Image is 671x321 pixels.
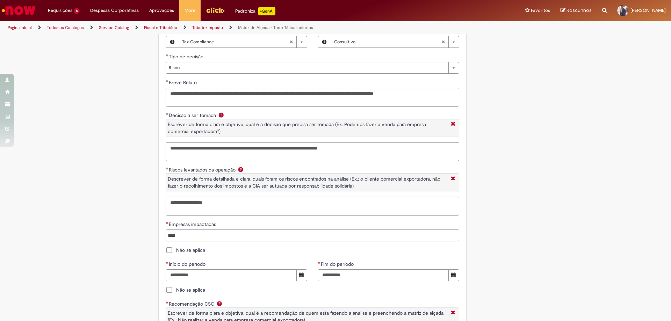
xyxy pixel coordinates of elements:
[217,112,225,118] span: Ajuda para Decisão a ser tomada
[630,7,666,13] span: [PERSON_NAME]
[144,25,177,30] a: Fiscal e Tributário
[74,8,80,14] span: 8
[449,309,457,317] i: Fechar More information Por recomendacao_consultivo
[192,25,223,30] a: Tributo/Imposto
[296,269,307,281] button: Mostrar calendário para Início do período
[286,36,296,48] abbr: Limpar campo Área Responsável
[176,286,205,293] span: Não se aplica
[318,261,321,264] span: Necessários
[166,54,169,57] span: Obrigatório Preenchido
[531,7,550,14] span: Favoritos
[169,62,445,73] span: Risco
[448,269,459,281] button: Mostrar calendário para Fim do período
[166,142,459,161] textarea: Decisão a ser tomada
[166,80,169,82] span: Obrigatório Preenchido
[166,261,169,264] span: Necessários
[90,7,139,14] span: Despesas Corporativas
[331,36,459,48] a: ConsultivoLimpar campo Tema
[168,176,440,189] span: Descrever de forma detalhada e clara, quais foram os riscos encontrados na análise (Ex.: o client...
[237,167,245,172] span: Ajuda para Riscos levantados da operação
[47,25,84,30] a: Todos os Catálogos
[561,7,592,14] a: Rascunhos
[449,121,457,128] i: Fechar More information Por o_que_deve_ser_avaliado
[149,7,174,14] span: Aprovações
[185,7,195,14] span: More
[166,269,297,281] input: Início do período
[206,5,225,15] img: click_logo_yellow_360x200.png
[166,301,169,304] span: Necessários
[169,261,207,267] span: Início do período
[235,7,275,15] div: Padroniza
[169,301,216,307] span: Recomendação CSC
[1,3,37,17] img: ServiceNow
[238,25,313,30] a: Matriz de Alçada - Torre Tática Indiretos
[176,247,205,254] span: Não se aplica
[169,167,237,173] span: Riscos levantados da operação
[166,221,169,224] span: Necessários
[166,36,179,48] button: Área Responsável, Visualizar este registro Tax Compliance
[5,21,442,34] ul: Trilhas de página
[318,36,331,48] button: Tema, Visualizar este registro Consultivo
[169,221,217,227] span: Empresas impactadas
[334,36,441,48] span: Consultivo
[48,7,72,14] span: Requisições
[318,269,449,281] input: Fim do período
[215,301,224,306] span: Ajuda para Recomendação CSC
[99,25,129,30] a: Service Catalog
[8,25,32,30] a: Página inicial
[567,7,592,14] span: Rascunhos
[182,36,289,48] span: Tax Compliance
[438,36,448,48] abbr: Limpar campo Tema
[169,79,198,86] span: Breve Relato
[169,112,217,118] span: Decisão a ser tomada
[321,261,355,267] span: Fim do período
[166,88,459,107] textarea: Breve Relato
[166,167,169,170] span: Obrigatório Preenchido
[449,175,457,183] i: Fechar More information Por riscos_levantados_da_operacao
[166,197,459,216] textarea: Riscos levantados da operação
[168,121,426,134] span: Escrever de forma clara e objetiva, qual é a decisão que precisa ser tomada (Ex: Podemos fazer a ...
[179,36,307,48] a: Tax ComplianceLimpar campo Área Responsável
[258,7,275,15] p: +GenAi
[166,112,169,115] span: Obrigatório Preenchido
[169,53,205,60] span: Tipo de decisão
